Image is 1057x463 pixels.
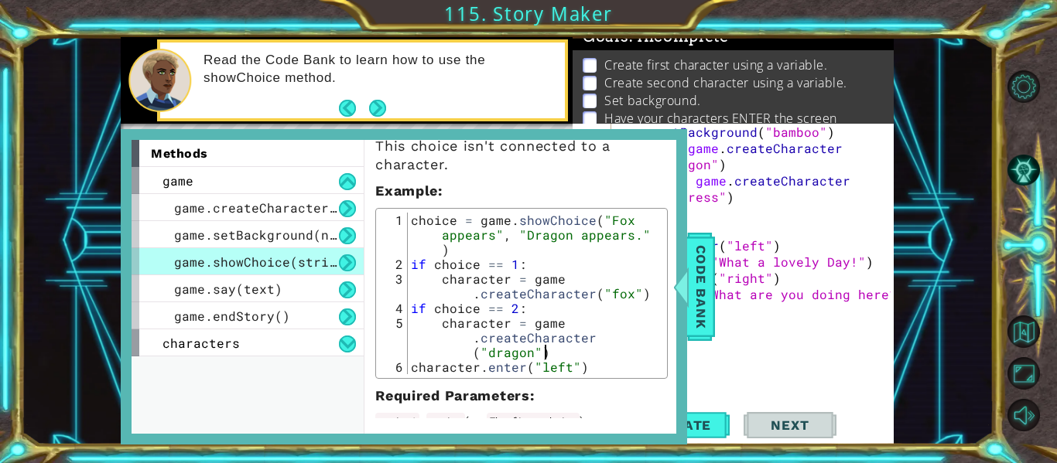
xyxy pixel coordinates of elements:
[583,27,729,46] span: Goals
[1007,154,1040,186] button: AI Hint
[132,140,364,167] div: methods
[174,281,282,297] span: game.say(text)
[162,172,193,189] span: game
[419,414,426,427] span: :
[604,56,827,73] p: Create first character using a variable.
[744,410,836,441] button: Next
[1007,315,1040,348] button: Back to Map
[375,182,438,199] span: Example
[604,110,836,127] p: Have your characters ENTER the screen
[487,413,580,428] code: The first choice
[375,182,443,199] strong: :
[755,417,824,433] span: Next
[151,146,208,161] span: methods
[162,335,240,351] span: characters
[689,240,713,334] span: Code Bank
[174,226,360,243] span: game.setBackground(name)
[576,126,611,142] div: 1
[375,413,419,428] code: string1
[468,414,480,427] span: ex
[339,100,369,117] button: Back
[375,413,668,444] div: ( )
[629,27,729,46] span: : Incomplete
[375,387,530,403] span: Required Parameters
[604,92,700,109] p: Set background.
[174,254,429,270] span: game.showChoice(string1, string2)
[1010,311,1057,352] a: Back to Map
[380,257,408,271] div: 2
[380,315,408,359] div: 5
[380,301,408,315] div: 4
[174,308,290,324] span: game.endStory()
[1007,399,1040,431] button: Mute
[480,414,487,427] span: :
[380,213,408,257] div: 1
[1007,70,1040,103] button: Level Options
[604,74,847,91] p: Create second character using a variable.
[530,387,535,403] span: :
[204,52,554,86] p: Read the Code Bank to learn how to use the showChoice method.
[174,199,375,216] span: game.createCharacter(name)
[369,100,386,117] button: Next
[380,271,408,301] div: 3
[426,413,465,428] code: string
[1007,357,1040,390] button: Maximize Browser
[380,359,408,374] div: 6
